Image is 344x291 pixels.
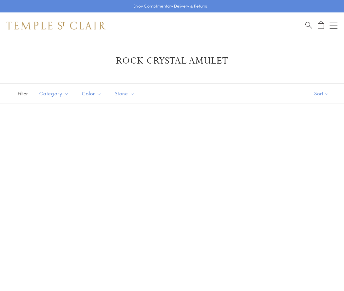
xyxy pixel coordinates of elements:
[111,89,140,98] span: Stone
[77,86,106,101] button: Color
[133,3,208,10] p: Enjoy Complimentary Delivery & Returns
[36,89,74,98] span: Category
[110,86,140,101] button: Stone
[330,22,337,29] button: Open navigation
[318,21,324,29] a: Open Shopping Bag
[7,22,105,29] img: Temple St. Clair
[299,84,344,104] button: Show sort by
[34,86,74,101] button: Category
[79,89,106,98] span: Color
[16,55,328,67] h1: Rock Crystal Amulet
[305,21,312,29] a: Search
